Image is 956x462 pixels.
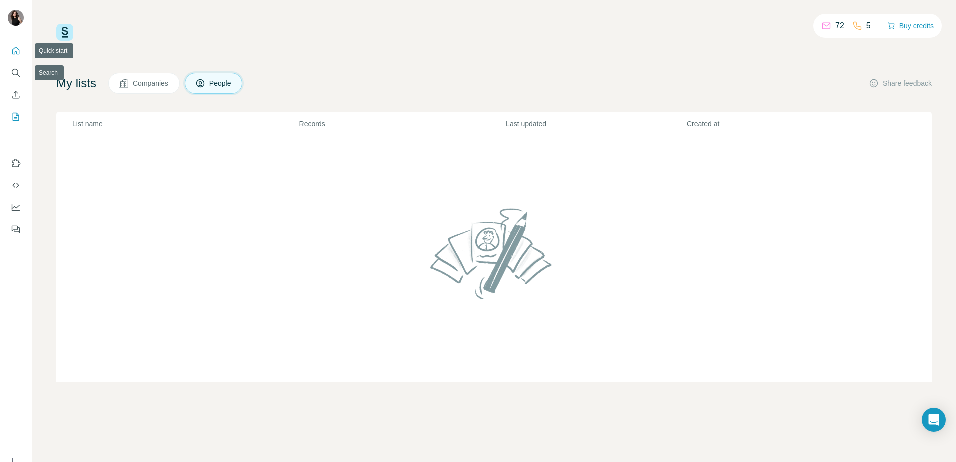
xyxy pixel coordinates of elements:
[8,10,24,26] img: Avatar
[209,78,232,88] span: People
[133,78,169,88] span: Companies
[8,198,24,216] button: Dashboard
[835,20,844,32] p: 72
[8,42,24,60] button: Quick start
[687,119,867,129] p: Created at
[506,119,686,129] p: Last updated
[8,220,24,238] button: Feedback
[8,86,24,104] button: Enrich CSV
[56,75,96,91] h4: My lists
[869,78,932,88] button: Share feedback
[56,24,73,41] img: Surfe Logo
[72,119,298,129] p: List name
[8,176,24,194] button: Use Surfe API
[922,408,946,432] div: Open Intercom Messenger
[426,200,562,307] img: No lists found
[866,20,871,32] p: 5
[8,64,24,82] button: Search
[299,119,505,129] p: Records
[8,154,24,172] button: Use Surfe on LinkedIn
[8,108,24,126] button: My lists
[887,19,934,33] button: Buy credits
